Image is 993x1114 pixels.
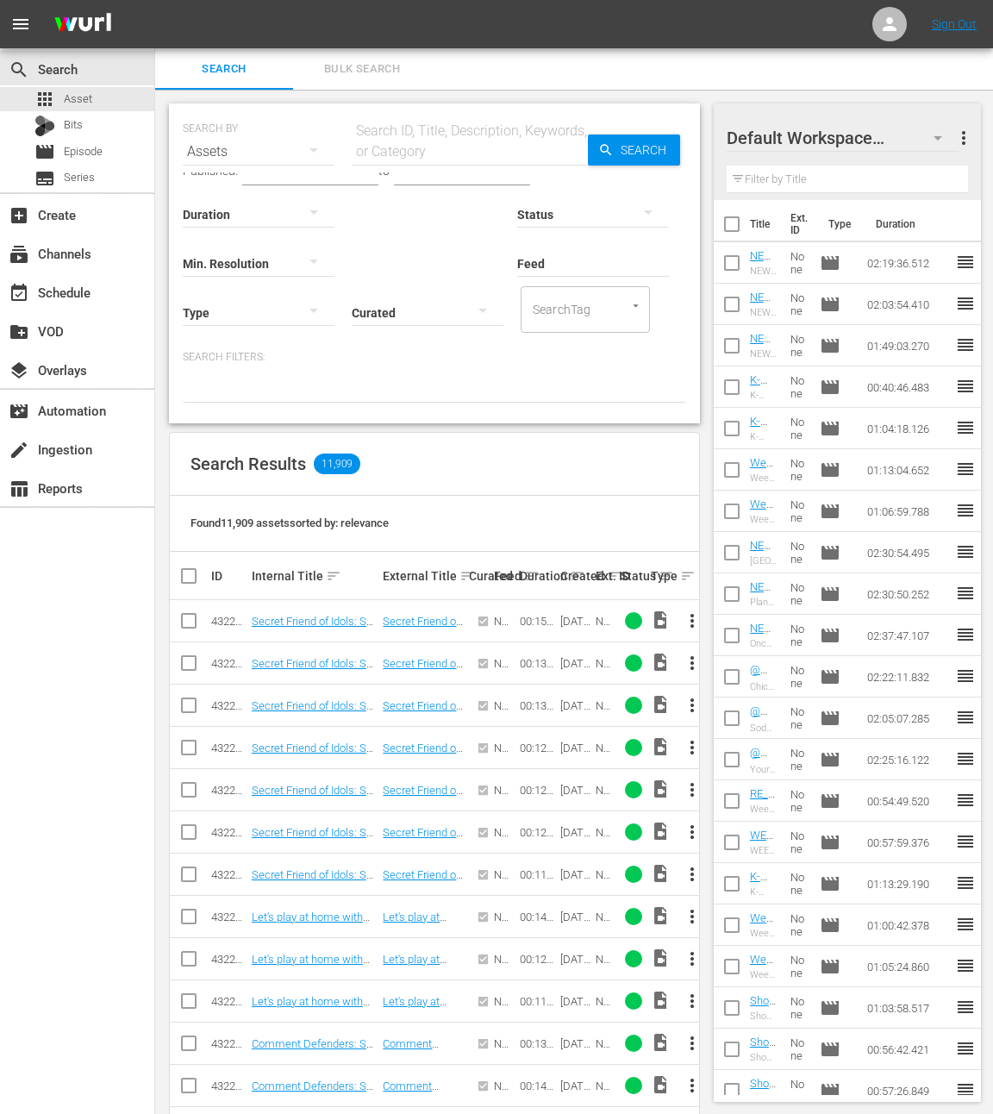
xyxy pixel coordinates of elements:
button: more_vert [671,854,713,895]
span: Search [614,135,680,166]
div: Once Upon a Fantasy [750,638,777,649]
span: Episode [820,791,840,811]
span: reorder [955,376,976,397]
span: Episode [820,873,840,894]
div: 43221294 [211,953,247,966]
div: Your Idol Vibe [750,764,777,775]
span: Video [651,610,671,630]
span: Episode [820,915,840,936]
span: Episode [820,294,840,315]
span: menu [10,14,31,34]
td: None [784,449,813,491]
a: NEW KPOP Choice: S1 E294 - Candy Coated Melodies [750,332,775,513]
button: more_vert [671,727,713,768]
span: reorder [955,873,976,893]
span: VOD [9,322,29,342]
td: None [784,532,813,573]
span: NEW [DOMAIN_NAME]_Samsung TV Plus_Sep_2020_F01 [494,826,513,1046]
a: Comment Defenders: S1 E18 - Girls' Generation [252,1037,373,1063]
div: [DATE] [560,1080,590,1092]
span: more_vert [682,653,703,673]
span: Video [651,905,671,926]
div: NEW KPOP Choice: S1 E295 - Fresh Hits On Stage [750,266,777,277]
span: NEW [DOMAIN_NAME]_Samsung TV Plus_Sep_2020_F01 [494,742,513,961]
span: Video [651,1074,671,1095]
span: Episode [820,377,840,397]
a: Secret Friend of Idols: S1 E2 - LOONA [252,826,373,852]
span: more_vert [682,906,703,927]
button: more_vert [671,769,713,810]
span: reorder [955,500,976,521]
span: Bulk Search [303,59,421,79]
a: Weekly Idol - CLOSE YOUR EYES: E701 - NEW [DOMAIN_NAME] - SSTV - 202508 [750,456,777,715]
a: Let's play at home with GWSN: S1 E3 [252,995,370,1021]
td: None [784,863,813,904]
td: 01:13:04.652 [860,449,955,491]
button: more_vert [953,117,974,159]
span: NEW [DOMAIN_NAME]_Samsung TV Plus_Sep_2020_F01 [494,615,513,835]
td: 00:40:46.483 [860,366,955,408]
span: reorder [955,831,976,852]
button: more_vert [671,1023,713,1064]
span: Video [651,1032,671,1053]
button: more_vert [671,980,713,1022]
a: K-contents Voyage: Survival Group Compilation - NEW [DOMAIN_NAME] - SSTV - 202508 [750,373,777,645]
div: Planet to Planet Tunes [750,597,777,608]
td: 01:06:59.788 [860,491,955,532]
span: Episode [820,956,840,977]
span: Search [9,59,29,80]
a: Sign Out [932,17,977,31]
td: 02:25:16.122 [860,739,955,780]
a: K-contents Voyage: Top 15 Most Viewed - NEW [DOMAIN_NAME] - SSTV - 202508 [750,415,777,660]
td: None [784,242,813,284]
div: None [596,615,615,628]
span: more_vert [682,1033,703,1054]
span: reorder [955,541,976,562]
span: sort [326,568,341,584]
a: NEW KPOP Choice: S1 E295 - Fresh Hits On Stage [750,249,774,430]
span: Episode [820,584,840,604]
span: Reports [9,479,29,499]
span: Episode [820,418,840,439]
button: more_vert [671,1065,713,1106]
a: Secret Friend of Idols: S1 E7 - KANGDANIEL [252,742,373,767]
span: Episode [820,542,840,563]
span: Schedule [9,283,29,304]
span: Episode [820,708,840,729]
span: reorder [955,790,976,810]
td: None [784,284,813,325]
a: Secret Friend of Idols: S1 E0 - MOON BYUL [383,868,463,907]
div: Default Workspace [727,114,959,162]
div: Ext. ID [596,569,615,583]
span: more_vert [682,695,703,716]
div: None [596,953,615,966]
span: Search [165,59,283,79]
span: reorder [955,1038,976,1059]
span: Found 11,909 assets sorted by: relevance [190,516,389,529]
a: Let's play at home with GWSN: S1 E1 [383,911,448,949]
span: Asset [64,91,92,108]
div: 00:14:35.695 [520,911,555,923]
div: None [596,699,615,712]
div: Weekly Idol - P1Harmony: E700 [750,514,777,525]
span: more_vert [682,779,703,800]
div: 43221285 [211,615,247,628]
span: Episode [820,832,840,853]
span: 11,909 [314,454,360,474]
td: None [784,408,813,449]
td: None [784,1029,813,1070]
span: more_vert [682,991,703,1011]
div: [DATE] [560,868,590,881]
div: 43221296 [211,1037,247,1050]
td: None [784,780,813,822]
span: more_vert [682,1075,703,1096]
span: more_vert [682,822,703,842]
td: None [784,822,813,863]
div: 00:13:21.669 [520,699,555,712]
td: 01:49:03.270 [860,325,955,366]
span: Episode [820,1080,840,1101]
td: 01:13:29.190 [860,863,955,904]
div: ID [211,569,247,583]
span: reorder [955,583,976,604]
div: None [596,784,615,797]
